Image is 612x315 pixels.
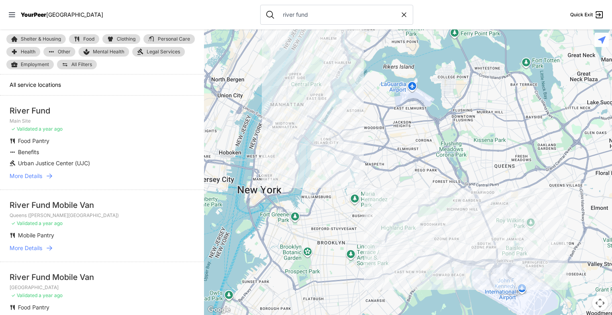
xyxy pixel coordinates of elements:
[6,47,40,57] a: Health
[18,232,54,239] span: Mobile Pantry
[570,10,604,20] a: Quick Exit
[69,34,99,44] a: Food
[18,160,90,166] span: Urban Justice Center (UJC)
[10,244,42,252] span: More Details
[46,11,103,18] span: [GEOGRAPHIC_DATA]
[10,284,194,291] p: [GEOGRAPHIC_DATA]
[143,34,195,44] a: Personal Care
[18,137,49,144] span: Food Pantry
[10,272,194,283] div: River Fund Mobile Van
[11,126,37,132] span: ✓ Validated
[10,105,194,116] div: River Fund
[6,60,54,69] a: Employment
[39,220,63,226] span: a year ago
[10,118,194,124] p: Main Site
[18,304,49,311] span: Food Pantry
[132,47,185,57] a: Legal Services
[278,11,400,19] input: Search
[21,37,61,41] span: Shelter & Housing
[39,126,63,132] span: a year ago
[10,172,42,180] span: More Details
[570,12,593,18] span: Quick Exit
[57,60,97,69] a: All Filters
[43,47,75,57] a: Other
[117,37,135,41] span: Clothing
[592,295,608,311] button: Map camera controls
[58,49,71,54] span: Other
[206,305,232,315] a: Open this area in Google Maps (opens a new window)
[10,172,194,180] a: More Details
[21,11,46,18] span: YourPeer
[78,47,129,57] a: Mental Health
[102,34,140,44] a: Clothing
[21,12,103,17] a: YourPeer[GEOGRAPHIC_DATA]
[11,220,37,226] span: ✓ Validated
[21,49,35,54] span: Health
[21,61,49,68] span: Employment
[206,305,232,315] img: Google
[93,49,124,55] span: Mental Health
[10,81,61,88] span: All service locations
[10,212,194,219] p: Queens ([PERSON_NAME][GEOGRAPHIC_DATA])
[10,244,194,252] a: More Details
[71,62,92,67] span: All Filters
[18,149,39,155] span: Benefits
[147,49,180,55] span: Legal Services
[39,292,63,298] span: a year ago
[11,292,37,298] span: ✓ Validated
[158,37,190,41] span: Personal Care
[6,34,66,44] a: Shelter & Housing
[10,200,194,211] div: River Fund Mobile Van
[83,37,94,41] span: Food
